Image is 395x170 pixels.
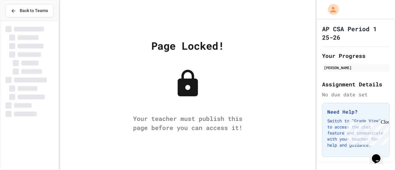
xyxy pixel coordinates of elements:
[151,38,224,53] div: Page Locked!
[322,80,390,88] h2: Assignment Details
[127,114,249,132] div: Your teacher must publish this page before you can access it!
[20,8,48,14] span: Back to Teams
[322,25,390,42] h1: AP CSA Period 1 25-26
[2,2,42,38] div: Chat with us now!Close
[322,52,390,60] h2: Your Progress
[327,108,384,115] h3: Need Help?
[321,2,340,16] div: My Account
[322,91,390,98] div: No due date set
[327,118,384,148] p: Switch to "Grade View" to access the chat feature and communicate with your teacher for help and ...
[324,65,388,70] div: [PERSON_NAME]
[369,146,389,164] iframe: chat widget
[5,4,53,17] button: Back to Teams
[345,119,389,145] iframe: chat widget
